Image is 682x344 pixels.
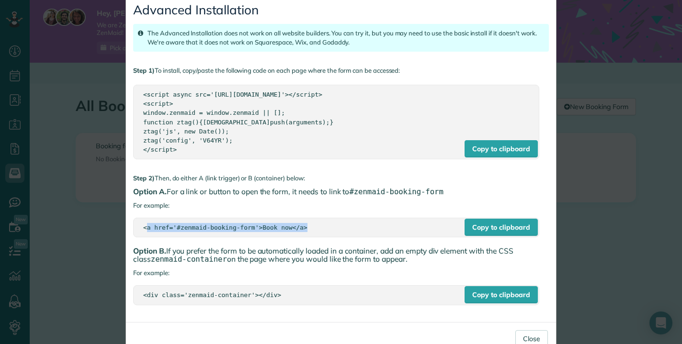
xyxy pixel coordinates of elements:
p: To install, copy/paste the following code on each page where the form can be accessed: [133,66,549,75]
p: Then, do either A (link trigger) or B (container) below: [133,174,549,183]
span: zenmaid-container [151,255,227,264]
h3: Advanced Installation [133,3,549,17]
div: <script async src='[URL][DOMAIN_NAME]'></script> <script> window.zenmaid = window.zenmaid || []; ... [143,90,529,154]
span: Option A. [133,187,167,196]
h4: For a link or button to open the form, it needs to link to [133,188,549,196]
div: <a href='#zenmaid-booking-form'>Book now</a> [143,223,529,232]
div: Copy to clipboard [465,219,537,236]
strong: Step 2) [133,174,155,182]
span: Option B. [133,246,166,255]
span: #zenmaid-booking-form [349,188,443,196]
strong: Step 1) [133,67,155,74]
div: The Advanced Installation does not work on all website builders. You can try it, but you may need... [133,24,549,52]
div: <div class='zenmaid-container'></div> [143,290,529,300]
h4: If you prefer the form to be automatically loaded in a container, add an empty div element with t... [133,247,549,264]
div: Copy to clipboard [465,286,537,303]
div: Copy to clipboard [465,140,537,157]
